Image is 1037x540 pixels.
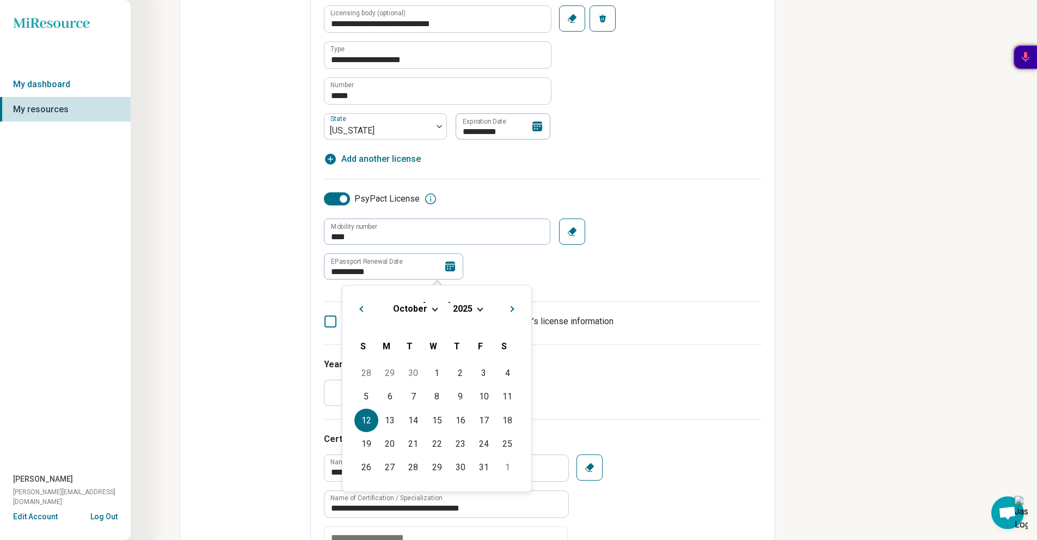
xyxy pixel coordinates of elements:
div: Choose Friday, October 3rd, 2025 [472,361,495,385]
div: Choose Sunday, October 12th, 2025 [354,409,378,432]
input: credential.licenses.1.name [324,42,551,68]
span: [PERSON_NAME] [13,474,73,485]
div: Choose Monday, October 27th, 2025 [378,456,402,479]
button: Edit Account [13,511,58,523]
div: Choose Thursday, October 30th, 2025 [449,456,472,479]
label: Type [330,46,345,52]
div: Choose Tuesday, September 30th, 2025 [402,361,425,385]
label: Name of Certification / Specialization [330,495,443,501]
button: Add another license [324,153,421,166]
div: Choose Sunday, October 5th, 2025 [354,385,378,408]
div: Choose Saturday, October 11th, 2025 [496,385,519,408]
span: M [383,341,390,351]
div: Choose Thursday, October 2nd, 2025 [449,361,472,385]
div: Month October, 2025 [354,361,519,479]
div: Choose Friday, October 31st, 2025 [472,456,495,479]
span: F [478,341,483,351]
div: Choose Date [342,285,532,492]
div: Choose Sunday, October 26th, 2025 [354,456,378,479]
div: Choose Wednesday, October 22nd, 2025 [425,432,449,456]
span: T [407,341,413,351]
div: Choose Saturday, October 18th, 2025 [496,409,519,432]
div: Choose Tuesday, October 14th, 2025 [402,409,425,432]
button: October [392,303,428,314]
div: Choose Sunday, October 19th, 2025 [354,432,378,456]
div: Choose Saturday, November 1st, 2025 [496,456,519,479]
span: S [501,341,507,351]
div: Choose Tuesday, October 21st, 2025 [402,432,425,456]
h3: Certification(s) / specialized training [324,433,762,446]
div: Choose Monday, October 6th, 2025 [378,385,402,408]
span: October [393,304,427,314]
div: Choose Friday, October 24th, 2025 [472,432,495,456]
div: Choose Friday, October 10th, 2025 [472,385,495,408]
span: T [454,341,460,351]
label: Name of authority [330,459,384,465]
div: Choose Tuesday, October 7th, 2025 [402,385,425,408]
div: Choose Wednesday, October 15th, 2025 [425,409,449,432]
span: S [360,341,366,351]
div: Choose Wednesday, October 8th, 2025 [425,385,449,408]
button: Next Month [505,299,523,316]
h3: Years of experience [324,358,762,371]
label: Number [330,82,354,88]
div: Choose Wednesday, October 29th, 2025 [425,456,449,479]
div: Choose Saturday, October 4th, 2025 [496,361,519,385]
button: 2025 [452,303,473,314]
label: Licensing body (optional) [330,10,406,16]
div: Choose Thursday, October 16th, 2025 [449,409,472,432]
div: Choose Monday, October 13th, 2025 [378,409,402,432]
span: Add another license [341,153,421,166]
div: Choose Thursday, October 9th, 2025 [449,385,472,408]
h2: [DATE] [351,299,523,314]
div: Choose Monday, September 29th, 2025 [378,361,402,385]
div: Choose Tuesday, October 28th, 2025 [402,456,425,479]
div: Open chat [991,496,1024,529]
label: PsyPact License [324,192,420,205]
span: [PERSON_NAME][EMAIL_ADDRESS][DOMAIN_NAME] [13,487,131,507]
div: Choose Friday, October 17th, 2025 [472,409,495,432]
div: Choose Wednesday, October 1st, 2025 [425,361,449,385]
span: W [429,341,437,351]
div: Choose Monday, October 20th, 2025 [378,432,402,456]
button: Previous Month [351,299,369,316]
div: Choose Thursday, October 23rd, 2025 [449,432,472,456]
div: Choose Sunday, September 28th, 2025 [354,361,378,385]
span: 2025 [453,304,473,314]
span: I am under supervision, so I will list my supervisor’s license information [341,316,613,326]
label: State [330,116,348,123]
div: Choose Saturday, October 25th, 2025 [496,432,519,456]
button: Log Out [90,511,118,520]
